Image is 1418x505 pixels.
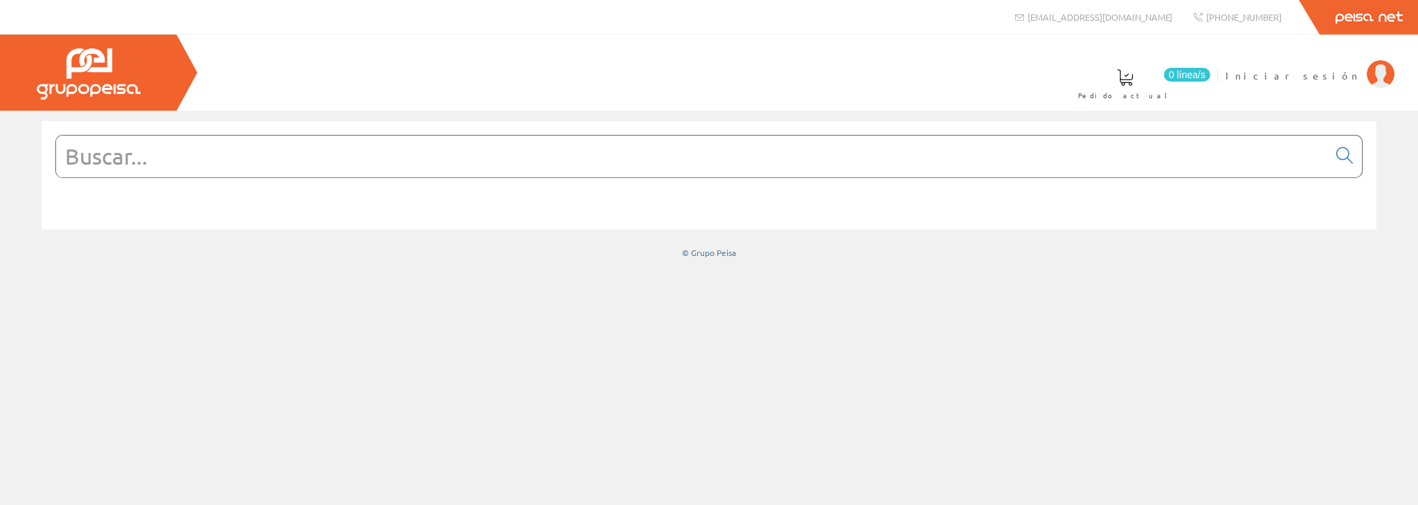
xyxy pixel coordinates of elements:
[1206,11,1282,23] span: [PHONE_NUMBER]
[42,247,1376,259] div: © Grupo Peisa
[1226,68,1360,82] span: Iniciar sesión
[1027,11,1172,23] span: [EMAIL_ADDRESS][DOMAIN_NAME]
[1164,68,1210,82] span: 0 línea/s
[37,48,141,100] img: Grupo Peisa
[1226,57,1394,71] a: Iniciar sesión
[1078,89,1172,102] span: Pedido actual
[56,136,1328,177] input: Buscar...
